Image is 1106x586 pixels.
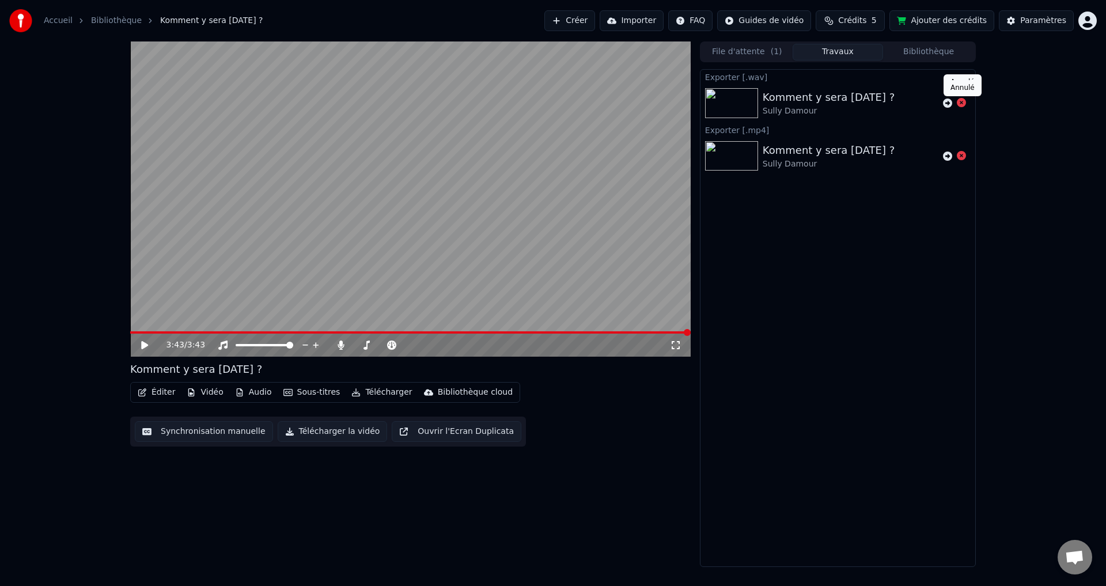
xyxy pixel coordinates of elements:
[999,10,1074,31] button: Paramètres
[544,10,595,31] button: Créer
[166,339,194,351] div: /
[600,10,664,31] button: Importer
[816,10,885,31] button: Crédits5
[668,10,713,31] button: FAQ
[182,384,228,400] button: Vidéo
[793,44,884,61] button: Travaux
[700,123,975,137] div: Exporter [.mp4]
[91,15,142,27] a: Bibliothèque
[438,387,513,398] div: Bibliothèque cloud
[763,105,895,117] div: Sully Damour
[135,421,273,442] button: Synchronisation manuelle
[702,44,793,61] button: File d'attente
[1020,15,1066,27] div: Paramètres
[230,384,276,400] button: Audio
[763,142,895,158] div: Komment y sera [DATE] ?
[838,15,866,27] span: Crédits
[889,10,994,31] button: Ajouter des crédits
[883,44,974,61] button: Bibliothèque
[872,15,877,27] span: 5
[279,384,345,400] button: Sous-titres
[763,158,895,170] div: Sully Damour
[717,10,811,31] button: Guides de vidéo
[160,15,263,27] span: Komment y sera [DATE] ?
[944,74,982,90] div: Annulé
[944,80,982,96] div: Annulé
[130,361,262,377] div: Komment y sera [DATE] ?
[700,70,975,84] div: Exporter [.wav]
[763,89,895,105] div: Komment y sera [DATE] ?
[1058,540,1092,574] div: Ouvrir le chat
[166,339,184,351] span: 3:43
[187,339,205,351] span: 3:43
[9,9,32,32] img: youka
[347,384,416,400] button: Télécharger
[133,384,180,400] button: Éditer
[278,421,388,442] button: Télécharger la vidéo
[392,421,521,442] button: Ouvrir l'Ecran Duplicata
[771,46,782,58] span: ( 1 )
[44,15,263,27] nav: breadcrumb
[44,15,73,27] a: Accueil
